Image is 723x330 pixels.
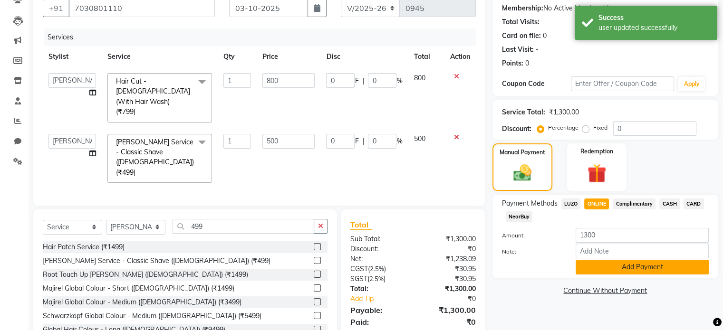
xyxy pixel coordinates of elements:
span: % [396,136,402,146]
label: Fixed [593,123,607,132]
img: _cash.svg [508,162,537,183]
span: % [396,76,402,86]
span: 500 [414,134,425,143]
div: 0 [525,58,529,68]
span: Hair Cut - [DEMOGRAPHIC_DATA] (With Hair Wash) (₹799) [116,77,190,116]
span: 800 [414,74,425,82]
button: Apply [678,77,705,91]
th: Total [408,46,444,67]
div: Majirel Global Colour - Short ([DEMOGRAPHIC_DATA]) (₹1499) [43,283,234,293]
th: Service [102,46,218,67]
label: Amount: [495,231,569,240]
th: Price [257,46,320,67]
div: ₹0 [413,244,483,254]
div: Net: [343,254,413,264]
span: F [355,76,358,86]
div: Paid: [343,316,413,328]
div: ( ) [343,264,413,274]
span: CASH [659,198,680,209]
th: Stylist [43,46,102,67]
div: Success [598,13,710,23]
div: ₹0 [424,294,482,304]
div: Services [44,28,483,46]
div: Service Total: [502,107,545,117]
button: Add Payment [576,260,709,274]
div: Card on file: [502,31,541,41]
div: ₹1,300.00 [413,284,483,294]
a: x [135,107,140,116]
img: _gift.svg [581,161,612,185]
span: SGST [350,274,367,283]
span: | [362,76,364,86]
div: No Active Membership [502,3,709,13]
span: NearBuy [506,211,533,222]
span: CGST [350,264,368,273]
div: 0 [543,31,547,41]
div: ₹0 [413,316,483,328]
div: - [536,45,539,55]
div: Root Touch Up [PERSON_NAME] ([DEMOGRAPHIC_DATA]) (₹1499) [43,270,248,280]
span: Total [350,220,372,230]
th: Qty [218,46,257,67]
span: 2.5% [370,265,384,273]
div: Total Visits: [502,17,540,27]
span: CARD [684,198,704,209]
div: ₹1,300.00 [413,304,483,316]
input: Search or Scan [173,219,314,234]
div: Majirel Global Colour - Medium ([DEMOGRAPHIC_DATA]) (₹3499) [43,297,241,307]
div: Payable: [343,304,413,316]
input: Amount [576,228,709,243]
div: ₹1,300.00 [549,107,579,117]
div: ( ) [343,274,413,284]
div: ₹30.95 [413,264,483,274]
span: Payment Methods [502,198,558,208]
a: Add Tip [343,294,424,304]
span: 2.5% [369,275,384,283]
a: x [135,168,140,177]
span: | [362,136,364,146]
th: Disc [320,46,408,67]
div: Discount: [502,124,531,134]
div: ₹30.95 [413,274,483,284]
span: ONLINE [584,198,609,209]
div: Schwarzkopf Global Colour - Medium ([DEMOGRAPHIC_DATA]) (₹5499) [43,311,261,321]
div: ₹1,300.00 [413,234,483,244]
div: Total: [343,284,413,294]
input: Enter Offer / Coupon Code [571,76,675,91]
div: Discount: [343,244,413,254]
label: Manual Payment [500,148,545,157]
label: Note: [495,247,569,256]
span: [PERSON_NAME] Service - Classic Shave ([DEMOGRAPHIC_DATA]) (₹499) [116,138,194,177]
div: Coupon Code [502,79,571,89]
span: Complimentary [613,198,656,209]
div: [PERSON_NAME] Service - Classic Shave ([DEMOGRAPHIC_DATA]) (₹499) [43,256,270,266]
div: Membership: [502,3,543,13]
div: user updated successfully [598,23,710,33]
div: ₹1,238.09 [413,254,483,264]
a: Continue Without Payment [494,286,716,296]
label: Percentage [548,123,578,132]
th: Action [444,46,476,67]
span: LUZO [561,198,581,209]
label: Redemption [580,147,613,156]
input: Add Note [576,244,709,258]
span: F [355,136,358,146]
div: Last Visit: [502,45,534,55]
div: Hair Patch Service (₹1499) [43,242,125,252]
div: Sub Total: [343,234,413,244]
div: Points: [502,58,523,68]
